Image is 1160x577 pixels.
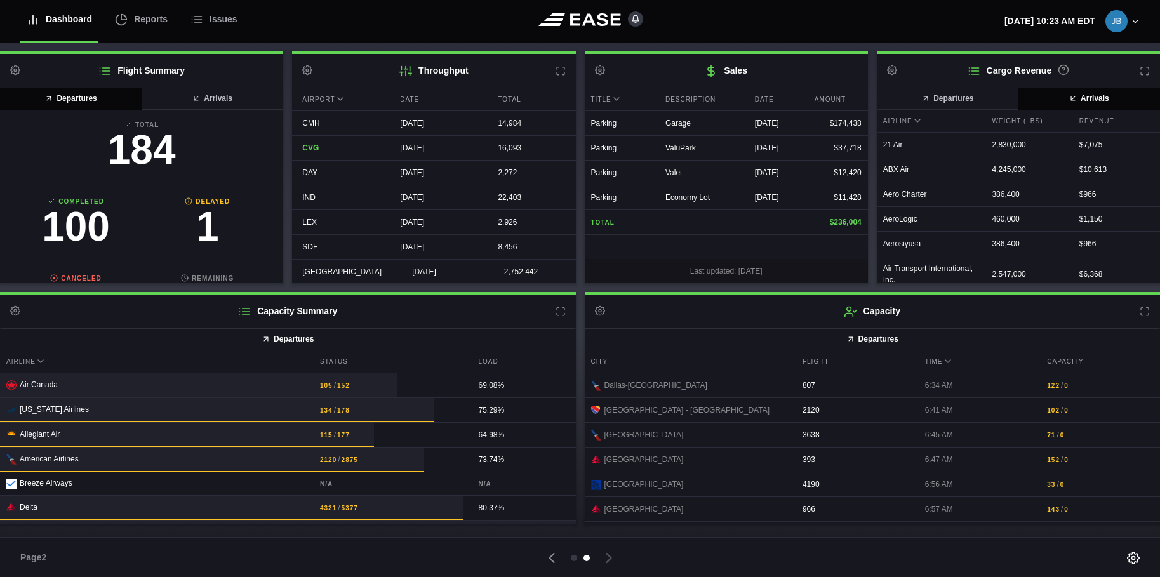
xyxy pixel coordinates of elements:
div: Valet [665,167,742,178]
button: Arrivals [141,88,283,110]
div: 21 Air [877,133,986,157]
div: 64.98% [479,429,570,441]
div: Description [659,88,749,110]
b: 102 [1047,406,1060,415]
div: $236,004 [815,216,862,228]
span: / [338,454,340,465]
div: 807 [796,373,916,397]
b: 122 [1047,381,1060,390]
span: Air Canada [20,380,58,389]
div: Capacity [1041,350,1160,373]
div: 2,926 [488,210,575,234]
b: 33 [1047,480,1055,489]
span: 6:34 AM [925,381,953,390]
div: Parking [591,192,653,203]
div: [DATE] [755,192,802,203]
a: Remaining82 [142,274,273,330]
div: Garage [665,117,742,129]
div: $174,438 [815,117,862,129]
div: 2,752,442 [494,260,576,284]
div: LEX [292,210,380,234]
div: $37,718 [815,142,862,154]
div: [DATE] [390,235,477,259]
div: $ 6,368 [1079,269,1154,280]
div: Parking [591,117,653,129]
b: 178 [337,406,350,415]
button: Departures [877,88,1019,110]
a: Canceled1 [10,274,142,330]
div: Parking [591,167,653,178]
span: / [1061,380,1063,391]
b: 177 [337,430,350,440]
div: 22,403 [488,185,575,209]
span: Allegiant Air [20,430,60,439]
div: 16,093 [488,136,575,160]
b: Total [10,120,273,129]
div: IND [292,185,380,209]
div: Total [488,88,575,110]
div: Last updated: [DATE] [585,259,868,283]
span: / [1057,429,1058,441]
b: N/A [479,479,570,489]
span: [GEOGRAPHIC_DATA] [604,454,684,465]
div: 14,984 [488,111,575,135]
div: Date [390,88,477,110]
div: DAY [292,161,380,185]
span: [GEOGRAPHIC_DATA] [604,503,684,515]
div: 4190 [796,472,916,496]
div: 3638 [796,423,916,447]
div: ABX Air [877,157,986,182]
div: Weight (lbs) [985,110,1072,132]
div: Aerosiyusa [877,232,986,256]
div: 386,400 [985,182,1072,206]
button: Arrivals [1018,88,1160,110]
div: 69.08% [479,380,570,391]
b: Delayed [142,197,273,206]
div: CMH [292,111,380,135]
div: 80.37% [479,502,570,514]
h2: Sales [585,54,868,88]
b: Remaining [142,274,273,283]
span: CVG [302,143,319,152]
div: [DATE] [390,210,477,234]
b: 0 [1064,381,1069,390]
h3: 1 [142,206,273,247]
div: $ 966 [1079,238,1154,249]
b: 0 [1064,455,1069,465]
h3: 184 [10,129,273,170]
span: Breeze Airways [20,479,72,487]
span: Delta [20,503,37,512]
span: 6:41 AM [925,406,953,415]
span: [GEOGRAPHIC_DATA] - [GEOGRAPHIC_DATA] [604,404,770,416]
span: / [1061,404,1063,416]
img: 74ad5be311c8ae5b007de99f4e979312 [1105,10,1128,32]
div: Load [472,350,576,373]
div: 2,272 [488,161,575,185]
div: 2145 [796,522,916,546]
div: Date [749,88,808,110]
div: Air Transport International, Inc. [877,256,986,292]
div: $ 10,613 [1079,164,1154,175]
span: / [338,502,340,514]
span: Dallas-[GEOGRAPHIC_DATA] [604,380,707,391]
div: [DATE] [755,142,802,154]
b: 0 [1060,480,1065,489]
div: 4,245,000 [985,157,1072,182]
div: Revenue [1073,110,1160,132]
div: AeroLogic [877,207,986,231]
div: 2120 [796,398,916,422]
div: [DATE] [390,185,477,209]
h3: 100 [10,206,142,247]
b: 152 [1047,455,1060,465]
div: $ 966 [1079,189,1154,200]
span: / [334,429,336,441]
b: Canceled [10,274,142,283]
div: $ 1,150 [1079,213,1154,225]
a: Completed100 [10,197,142,253]
b: 115 [320,430,333,440]
b: 5377 [342,503,358,513]
b: 143 [1047,505,1060,514]
b: 152 [337,381,350,390]
div: Flight [796,350,916,373]
div: 8,456 [488,235,575,259]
